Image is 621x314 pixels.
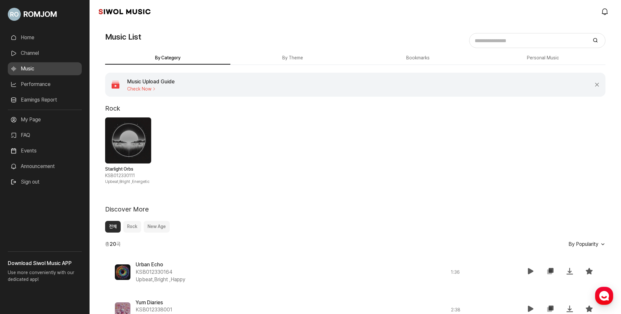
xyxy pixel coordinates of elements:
[43,206,84,222] a: Messages
[105,173,151,179] span: KSB012330111
[136,269,172,276] span: KSB012330164
[105,73,589,97] a: Music Upload Guide Check Now
[105,205,149,213] h2: Discover More
[451,307,460,313] span: 2 : 38
[123,221,141,233] button: Rock
[105,179,151,185] span: Upbeat,Bright , Energetic
[136,276,185,284] span: Upbeat,Bright , Happy
[8,129,82,142] a: FAQ
[105,221,121,233] button: 전체
[8,47,82,60] a: Channel
[8,31,82,44] a: Home
[8,160,82,173] a: Announcement
[136,261,163,268] span: Urban Echo
[110,79,121,90] img: 아이콘
[8,267,82,288] p: Use more conveniently with our dedicated app!
[568,241,598,247] span: By Popularity
[8,78,82,91] a: Performance
[8,62,82,75] a: Music
[96,215,112,221] span: Settings
[54,216,73,221] span: Messages
[481,52,606,65] button: Personal Music
[136,306,172,314] span: KSB012338001
[17,215,28,221] span: Home
[105,240,121,248] span: 총 곡
[110,241,116,247] b: 20
[8,5,82,23] a: Go to My Profile
[8,93,82,106] a: Earnings Report
[355,52,481,65] button: Bookmarks
[8,175,42,188] button: Sign out
[451,269,460,276] span: 1 : 36
[105,104,120,112] h2: Rock
[127,78,175,86] h4: Music Upload Guide
[105,166,151,173] strong: Starlight Orbs
[8,144,82,157] a: Events
[8,113,82,126] a: My Page
[594,81,600,88] button: Close Banner
[230,52,356,65] button: By Theme
[105,117,151,185] div: 1 / 1
[2,206,43,222] a: Home
[144,221,170,233] button: New Age
[23,8,57,20] span: ROMJOM
[563,242,605,247] button: By Popularity
[105,31,141,43] h1: Music List
[136,299,163,306] span: Yum Diaries
[599,5,612,18] a: modal.notifications
[105,52,230,65] button: By Category
[8,260,82,267] h3: Download Siwol Music APP
[84,206,125,222] a: Settings
[127,86,175,91] span: Check Now
[471,36,588,45] input: Search for music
